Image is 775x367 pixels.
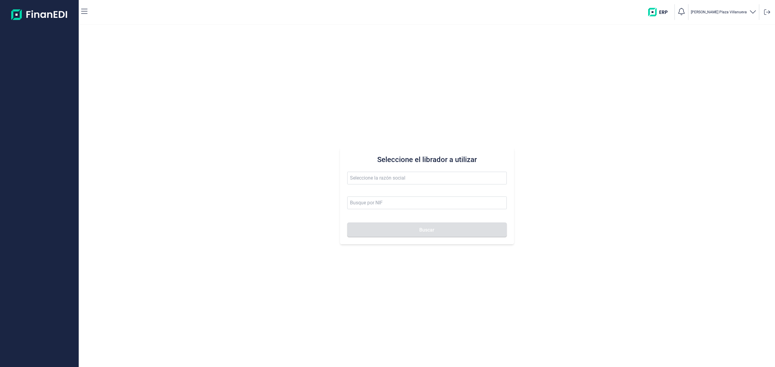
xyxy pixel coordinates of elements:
[347,155,507,164] h3: Seleccione el librador a utilizar
[691,10,747,15] p: [PERSON_NAME] Plaza Villanueva
[347,222,507,237] button: Buscar
[11,5,68,24] img: Logo de aplicación
[419,228,434,232] span: Buscar
[347,172,507,184] input: Seleccione la razón social
[648,8,672,16] img: erp
[691,8,757,17] button: [PERSON_NAME] Plaza Villanueva
[347,196,507,209] input: Busque por NIF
